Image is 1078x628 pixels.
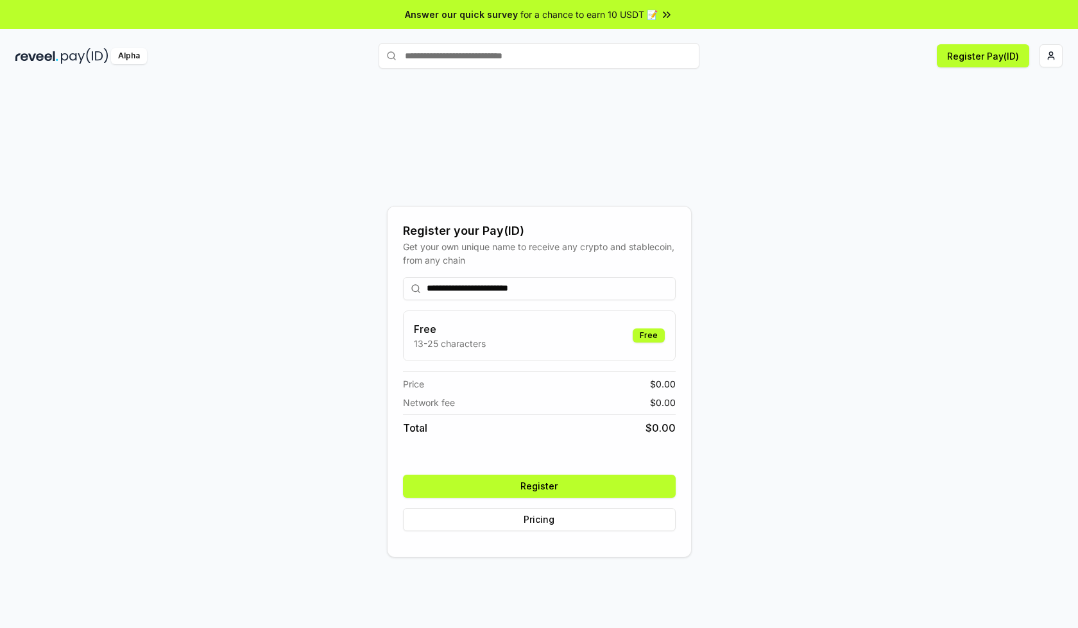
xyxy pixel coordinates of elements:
h3: Free [414,321,486,337]
span: for a chance to earn 10 USDT 📝 [520,8,658,21]
div: Alpha [111,48,147,64]
span: $ 0.00 [650,396,676,409]
span: $ 0.00 [650,377,676,391]
button: Register [403,475,676,498]
span: $ 0.00 [646,420,676,436]
p: 13-25 characters [414,337,486,350]
div: Get your own unique name to receive any crypto and stablecoin, from any chain [403,240,676,267]
div: Free [633,328,665,343]
span: Total [403,420,427,436]
button: Register Pay(ID) [937,44,1029,67]
span: Answer our quick survey [405,8,518,21]
img: pay_id [61,48,108,64]
button: Pricing [403,508,676,531]
span: Network fee [403,396,455,409]
div: Register your Pay(ID) [403,222,676,240]
img: reveel_dark [15,48,58,64]
span: Price [403,377,424,391]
